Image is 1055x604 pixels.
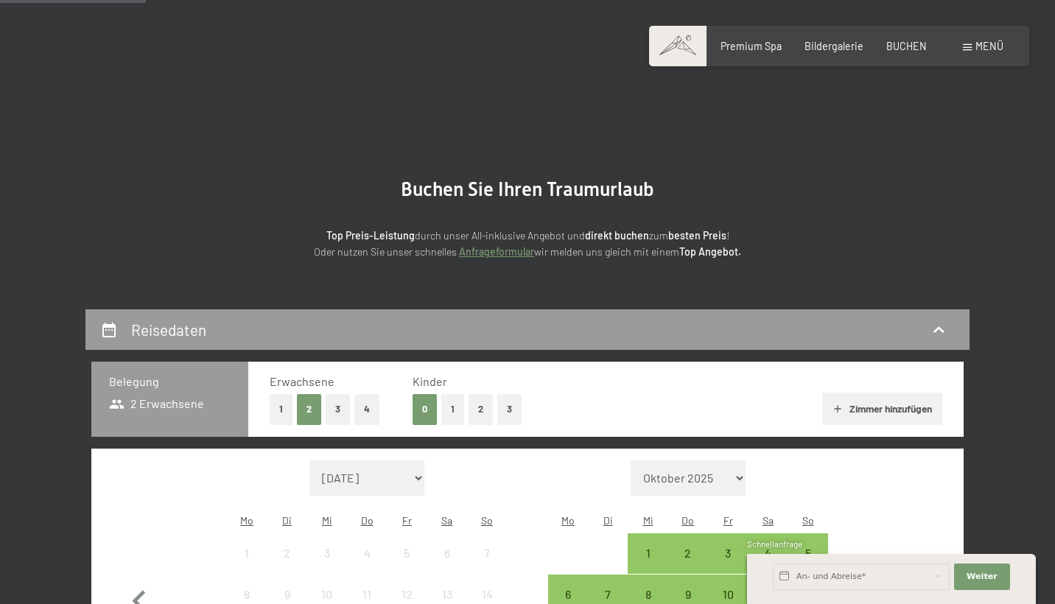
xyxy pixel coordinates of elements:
[954,563,1010,590] button: Weiter
[886,40,927,52] a: BUCHEN
[227,533,267,573] div: Mon Sep 01 2025
[347,533,387,573] div: Anreise nicht möglich
[469,547,505,584] div: 7
[441,394,464,424] button: 1
[628,533,667,573] div: Wed Oct 01 2025
[267,533,306,573] div: Tue Sep 02 2025
[748,533,788,573] div: Sat Oct 04 2025
[967,571,998,583] span: Weiter
[723,514,733,527] abbr: Freitag
[131,320,206,339] h2: Reisedaten
[561,514,575,527] abbr: Montag
[802,514,814,527] abbr: Sonntag
[427,533,467,573] div: Anreise nicht möglich
[388,547,425,584] div: 5
[585,229,649,242] strong: direkt buchen
[240,514,253,527] abbr: Montag
[708,533,748,573] div: Fri Oct 03 2025
[469,394,493,424] button: 2
[228,547,265,584] div: 1
[679,245,741,258] strong: Top Angebot.
[709,547,746,584] div: 3
[413,394,437,424] button: 0
[822,393,942,425] button: Zimmer hinzufügen
[643,514,653,527] abbr: Mittwoch
[603,514,613,527] abbr: Dienstag
[668,533,708,573] div: Thu Oct 02 2025
[109,373,231,390] h3: Belegung
[628,533,667,573] div: Anreise möglich
[270,374,334,388] span: Erwachsene
[282,514,292,527] abbr: Dienstag
[467,533,507,573] div: Anreise nicht möglich
[109,396,204,412] span: 2 Erwachsene
[481,514,493,527] abbr: Sonntag
[497,394,522,424] button: 3
[348,547,385,584] div: 4
[629,547,666,584] div: 1
[307,533,347,573] div: Wed Sep 03 2025
[708,533,748,573] div: Anreise möglich
[268,547,305,584] div: 2
[387,533,427,573] div: Anreise nicht möglich
[668,533,708,573] div: Anreise möglich
[267,533,306,573] div: Anreise nicht möglich
[747,539,802,549] span: Schnellanfrage
[227,533,267,573] div: Anreise nicht möglich
[326,229,415,242] strong: Top Preis-Leistung
[347,533,387,573] div: Thu Sep 04 2025
[670,547,707,584] div: 2
[668,229,726,242] strong: besten Preis
[459,245,534,258] a: Anfrageformular
[401,178,654,200] span: Buchen Sie Ihren Traumurlaub
[763,514,774,527] abbr: Samstag
[203,228,852,261] p: durch unser All-inklusive Angebot und zum ! Oder nutzen Sie unser schnelles wir melden uns gleich...
[788,533,828,573] div: Anreise möglich
[467,533,507,573] div: Sun Sep 07 2025
[427,533,467,573] div: Sat Sep 06 2025
[387,533,427,573] div: Fri Sep 05 2025
[354,394,379,424] button: 4
[309,547,346,584] div: 3
[402,514,412,527] abbr: Freitag
[413,374,447,388] span: Kinder
[805,40,863,52] a: Bildergalerie
[441,514,452,527] abbr: Samstag
[307,533,347,573] div: Anreise nicht möglich
[322,514,332,527] abbr: Mittwoch
[975,40,1003,52] span: Menü
[326,394,350,424] button: 3
[788,533,828,573] div: Sun Oct 05 2025
[297,394,321,424] button: 2
[748,533,788,573] div: Anreise möglich
[721,40,782,52] a: Premium Spa
[681,514,694,527] abbr: Donnerstag
[429,547,466,584] div: 6
[361,514,374,527] abbr: Donnerstag
[270,394,292,424] button: 1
